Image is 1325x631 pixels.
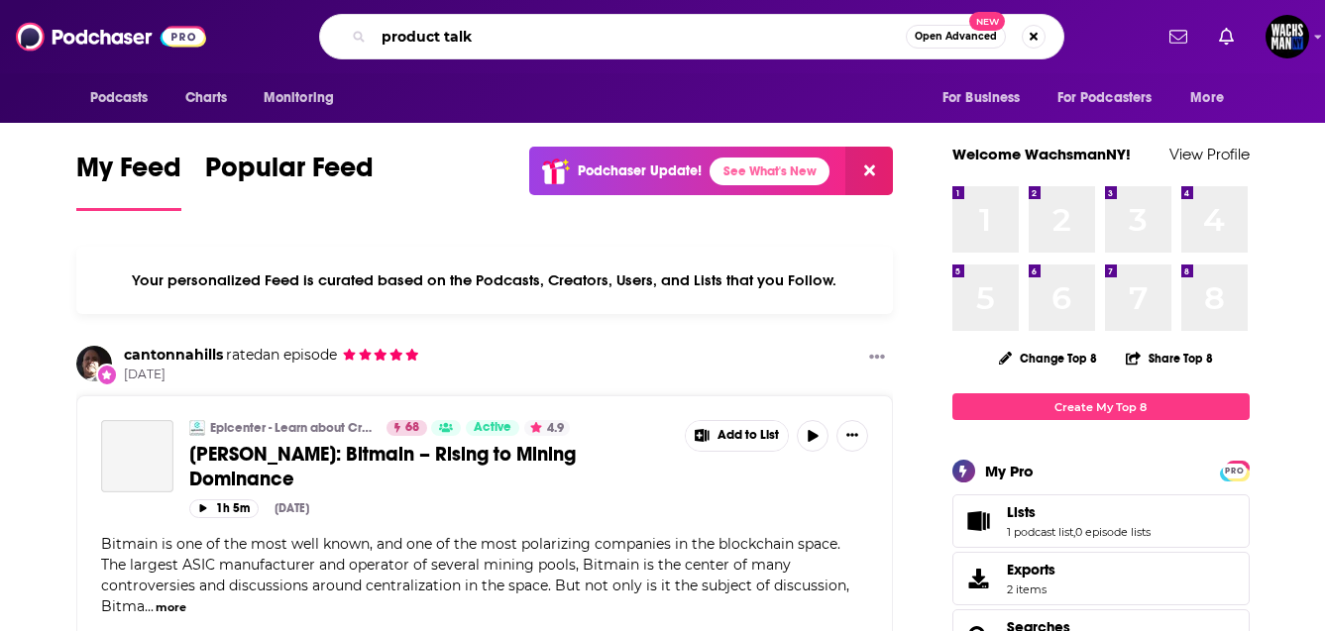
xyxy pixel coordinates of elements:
div: My Pro [985,462,1034,480]
a: 1 podcast list [1007,525,1073,539]
a: PRO [1223,463,1247,477]
button: Share Top 8 [1125,339,1214,377]
p: Podchaser Update! [578,162,702,179]
img: Epicenter - Learn about Crypto, Blockchain, Ethereum, Bitcoin and Distributed Technologies [189,420,205,436]
span: cantonnahills's Rating: 5 out of 5 [341,348,419,363]
button: Show profile menu [1266,15,1309,58]
span: Exports [1007,561,1055,578]
a: Welcome WachsmanNY! [952,145,1131,163]
a: My Feed [76,151,181,211]
a: Charts [172,79,240,117]
button: 4.9 [524,420,570,436]
a: Exports [952,552,1250,605]
div: Your personalized Feed is curated based on the Podcasts, Creators, Users, and Lists that you Follow. [76,247,894,314]
span: Lists [952,494,1250,548]
button: Show More Button [861,346,893,370]
img: Podchaser - Follow, Share and Rate Podcasts [16,18,206,55]
a: cantonnahills [124,346,223,364]
span: My Feed [76,151,181,196]
button: open menu [250,79,360,117]
span: Podcasts [90,84,149,112]
span: Active [474,418,511,438]
span: , [1073,525,1075,539]
button: Open AdvancedNew [906,25,1006,49]
span: Monitoring [264,84,334,112]
span: Open Advanced [915,32,997,42]
span: Logged in as WachsmanNY [1266,15,1309,58]
span: For Podcasters [1057,84,1153,112]
a: 0 episode lists [1075,525,1151,539]
a: Show notifications dropdown [1211,20,1242,53]
span: Bitmain is one of the most well known, and one of the most polarizing companies in the blockchain... [101,535,849,615]
span: Exports [959,565,999,592]
button: open menu [1176,79,1249,117]
a: Active [466,420,519,436]
button: Change Top 8 [987,346,1110,370]
span: ... [145,597,154,615]
span: Popular Feed [205,151,374,196]
span: For Business [942,84,1021,112]
span: Lists [1007,503,1036,521]
a: See What's New [710,158,829,185]
a: 68 [386,420,427,436]
button: open menu [1045,79,1181,117]
input: Search podcasts, credits, & more... [374,21,906,53]
img: User Profile [1266,15,1309,58]
span: More [1190,84,1224,112]
span: an episode [223,346,337,364]
span: Add to List [718,428,779,443]
span: PRO [1223,464,1247,478]
a: Lists [1007,503,1151,521]
span: Charts [185,84,228,112]
div: Search podcasts, credits, & more... [319,14,1064,59]
a: [PERSON_NAME]: Bitmain – Rising to Mining Dominance [189,442,671,491]
a: Create My Top 8 [952,393,1250,420]
a: Popular Feed [205,151,374,211]
button: Show More Button [686,421,789,451]
a: Show notifications dropdown [1161,20,1195,53]
div: [DATE] [275,501,309,515]
a: View Profile [1169,145,1250,163]
span: 2 items [1007,582,1055,596]
div: New Rating [96,364,118,385]
button: open menu [929,79,1046,117]
a: Lists [959,507,999,535]
img: cantonnahills [76,346,112,381]
button: more [156,599,186,616]
a: Nishant Sharma: Bitmain – Rising to Mining Dominance [101,420,173,492]
span: New [969,12,1005,31]
span: [DATE] [124,367,420,383]
button: Show More Button [836,420,868,452]
span: rated [226,346,263,364]
span: 68 [405,418,419,438]
span: [PERSON_NAME]: Bitmain – Rising to Mining Dominance [189,442,576,491]
button: open menu [76,79,174,117]
button: 1h 5m [189,499,259,518]
a: Epicenter - Learn about Crypto, Blockchain, Ethereum, Bitcoin and Distributed Technologies [210,420,374,436]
